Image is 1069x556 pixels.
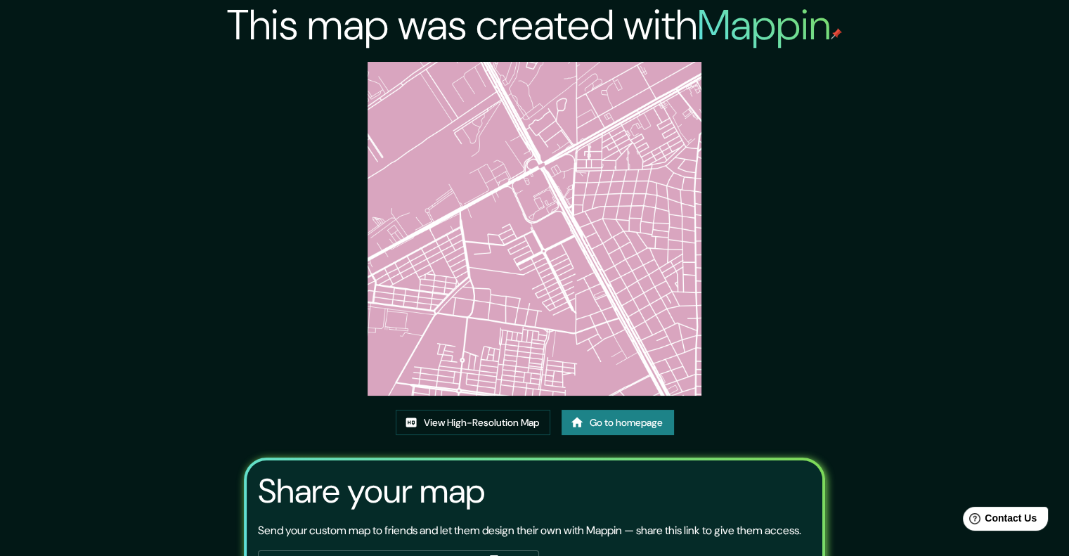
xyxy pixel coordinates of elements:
a: Go to homepage [562,410,674,436]
img: mappin-pin [831,28,842,39]
p: Send your custom map to friends and let them design their own with Mappin — share this link to gi... [258,522,801,539]
img: created-map [368,62,701,396]
iframe: Help widget launcher [944,501,1054,541]
h3: Share your map [258,472,485,511]
a: View High-Resolution Map [396,410,550,436]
